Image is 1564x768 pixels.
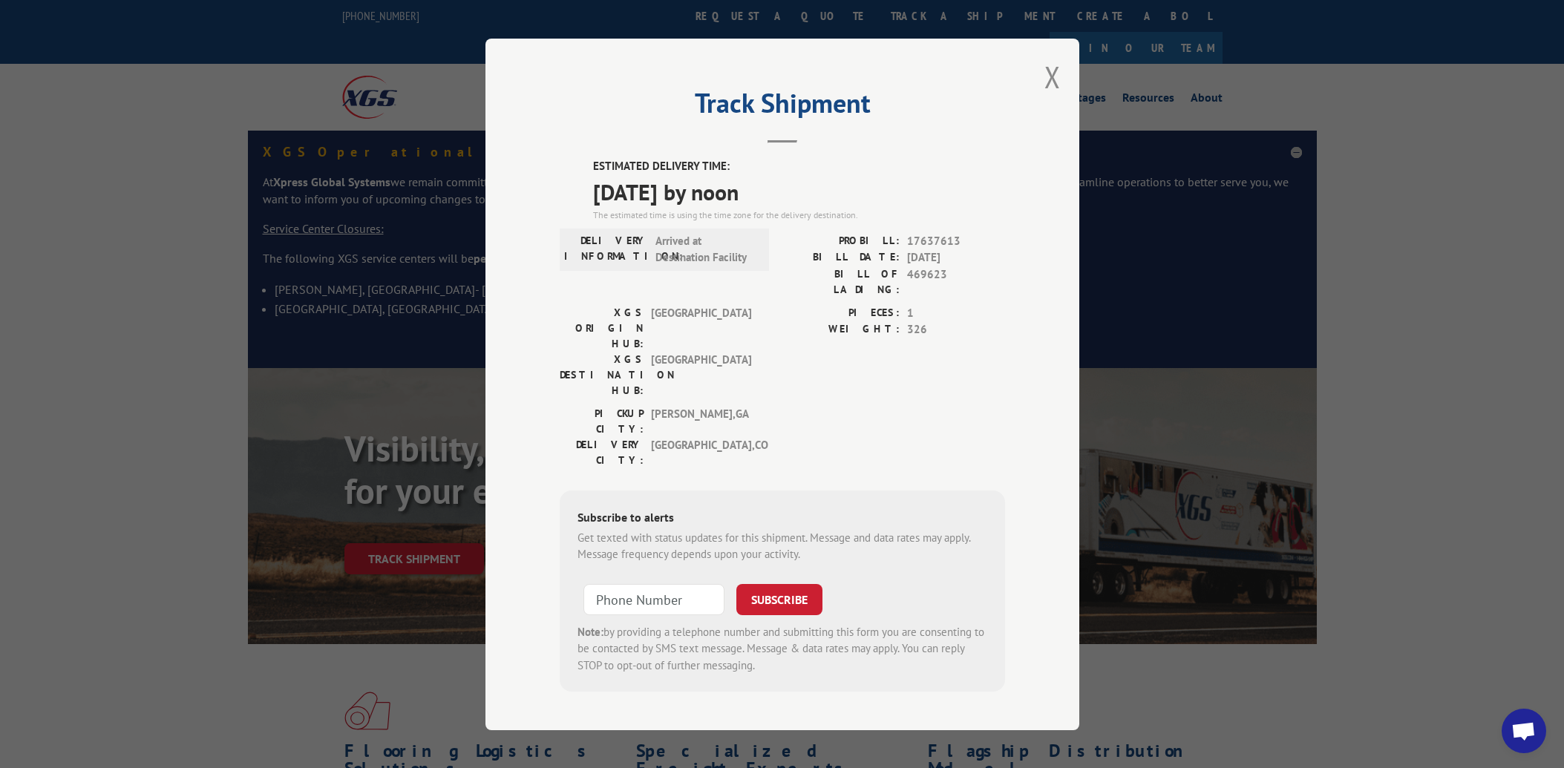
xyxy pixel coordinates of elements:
label: DELIVERY CITY: [560,436,644,467]
button: Close modal [1044,57,1061,96]
span: 469623 [907,266,1005,297]
span: [GEOGRAPHIC_DATA] , CO [651,436,751,467]
label: DELIVERY INFORMATION: [564,232,648,266]
label: PIECES: [782,304,900,321]
span: [DATE] [907,249,1005,266]
label: BILL OF LADING: [782,266,900,297]
label: XGS ORIGIN HUB: [560,304,644,351]
a: Open chat [1502,709,1546,753]
label: PROBILL: [782,232,900,249]
span: [PERSON_NAME] , GA [651,405,751,436]
label: XGS DESTINATION HUB: [560,351,644,398]
label: BILL DATE: [782,249,900,266]
span: 17637613 [907,232,1005,249]
input: Phone Number [583,583,724,614]
h2: Track Shipment [560,93,1005,121]
div: Get texted with status updates for this shipment. Message and data rates may apply. Message frequ... [577,529,987,562]
button: SUBSCRIBE [736,583,822,614]
div: The estimated time is using the time zone for the delivery destination. [593,208,1005,221]
strong: Note: [577,624,603,638]
label: WEIGHT: [782,321,900,338]
span: 1 [907,304,1005,321]
span: Arrived at Destination Facility [655,232,756,266]
div: Subscribe to alerts [577,508,987,529]
span: [GEOGRAPHIC_DATA] [651,304,751,351]
span: [DATE] by noon [593,174,1005,208]
label: ESTIMATED DELIVERY TIME: [593,158,1005,175]
label: PICKUP CITY: [560,405,644,436]
div: by providing a telephone number and submitting this form you are consenting to be contacted by SM... [577,623,987,674]
span: [GEOGRAPHIC_DATA] [651,351,751,398]
span: 326 [907,321,1005,338]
